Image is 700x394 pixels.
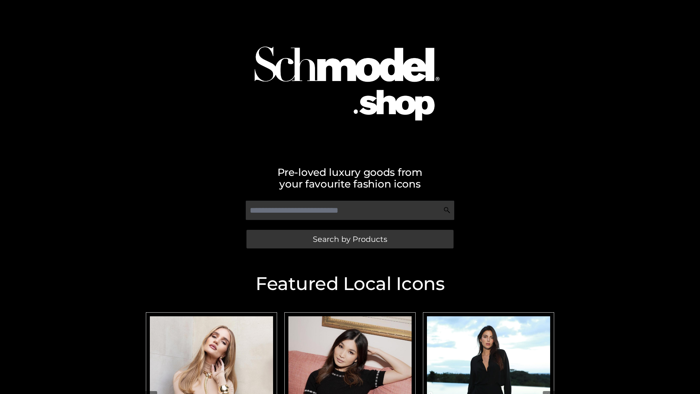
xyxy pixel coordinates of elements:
span: Search by Products [313,235,387,243]
h2: Featured Local Icons​ [142,275,558,293]
img: Search Icon [443,206,451,214]
h2: Pre-loved luxury goods from your favourite fashion icons [142,166,558,190]
a: Search by Products [246,230,454,248]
